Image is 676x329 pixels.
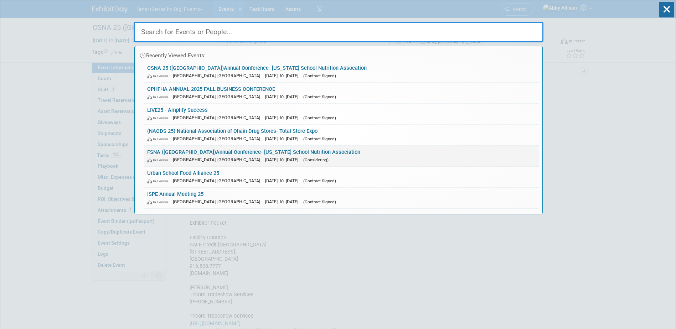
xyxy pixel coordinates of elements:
span: (Contract Signed) [303,115,336,120]
span: [GEOGRAPHIC_DATA], [GEOGRAPHIC_DATA] [173,94,264,99]
span: [GEOGRAPHIC_DATA], [GEOGRAPHIC_DATA] [173,115,264,120]
a: ISPE Annual Meeting 25 In-Person [GEOGRAPHIC_DATA], [GEOGRAPHIC_DATA] [DATE] to [DATE] (Contract ... [144,188,539,208]
span: [GEOGRAPHIC_DATA], [GEOGRAPHIC_DATA] [173,199,264,204]
a: (NACDS 25) National Association of Chain Drug Stores- Total Store Expo In-Person [GEOGRAPHIC_DATA... [144,125,539,145]
span: (Contract Signed) [303,199,336,204]
a: Urban School Food Alliance 25 In-Person [GEOGRAPHIC_DATA], [GEOGRAPHIC_DATA] [DATE] to [DATE] (Co... [144,167,539,187]
span: (Considering) [303,157,329,162]
span: [DATE] to [DATE] [265,115,302,120]
span: [GEOGRAPHIC_DATA], [GEOGRAPHIC_DATA] [173,178,264,183]
span: [DATE] to [DATE] [265,157,302,162]
span: In-Person [147,95,171,99]
div: Recently Viewed Events: [138,46,539,62]
span: [DATE] to [DATE] [265,73,302,78]
a: FSNA ([GEOGRAPHIC_DATA])Annual Conference- [US_STATE] School Nutrition Association In-Person [GEO... [144,146,539,166]
span: In-Person [147,137,171,141]
span: [DATE] to [DATE] [265,199,302,204]
span: (Contract Signed) [303,94,336,99]
span: In-Person [147,200,171,204]
span: In-Person [147,116,171,120]
span: [GEOGRAPHIC_DATA], [GEOGRAPHIC_DATA] [173,73,264,78]
span: In-Person [147,74,171,78]
span: In-Person [147,158,171,162]
span: [GEOGRAPHIC_DATA], [GEOGRAPHIC_DATA] [173,136,264,141]
span: [DATE] to [DATE] [265,178,302,183]
a: CPHFHA ANNUAL 2025 FALL BUSINESS CONFERENCE In-Person [GEOGRAPHIC_DATA], [GEOGRAPHIC_DATA] [DATE]... [144,83,539,103]
span: In-Person [147,179,171,183]
span: [DATE] to [DATE] [265,136,302,141]
span: [DATE] to [DATE] [265,94,302,99]
a: LIVE25 - Amplify Success In-Person [GEOGRAPHIC_DATA], [GEOGRAPHIC_DATA] [DATE] to [DATE] (Contrac... [144,104,539,124]
span: (Contract Signed) [303,136,336,141]
input: Search for Events or People... [134,22,543,42]
a: CSNA 25 ([GEOGRAPHIC_DATA])Annual Conference- [US_STATE] School Nutrition Assocation In-Person [G... [144,62,539,82]
span: [GEOGRAPHIC_DATA], [GEOGRAPHIC_DATA] [173,157,264,162]
span: (Contract Signed) [303,73,336,78]
span: (Contract Signed) [303,178,336,183]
